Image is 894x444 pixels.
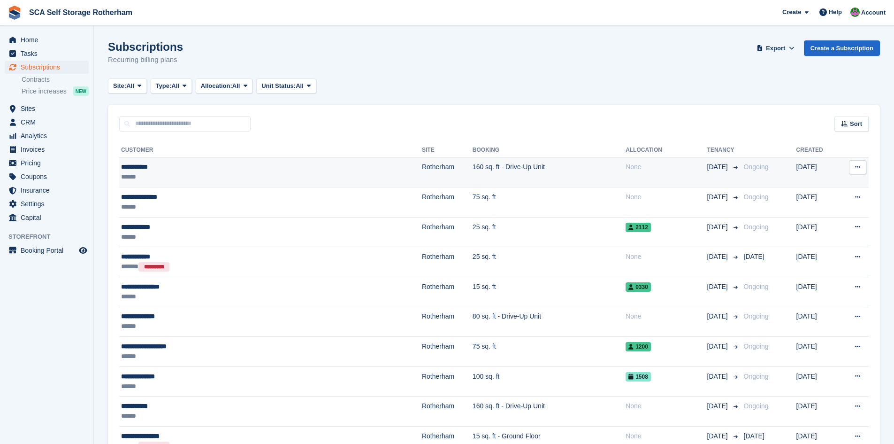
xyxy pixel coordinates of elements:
td: 75 sq. ft [473,337,626,367]
span: Unit Status: [261,81,296,91]
span: Storefront [8,232,93,241]
td: Rotherham [422,277,473,307]
a: menu [5,33,89,47]
a: Preview store [77,245,89,256]
span: Pricing [21,156,77,170]
a: menu [5,102,89,115]
span: Price increases [22,87,67,96]
div: NEW [73,86,89,96]
th: Created [796,143,838,158]
span: Booking Portal [21,244,77,257]
span: Ongoing [744,163,769,171]
span: Help [829,8,842,17]
span: Sort [850,119,862,129]
img: Sarah Race [850,8,860,17]
span: [DATE] [744,432,764,440]
span: [DATE] [707,431,730,441]
span: [DATE] [707,282,730,292]
td: [DATE] [796,307,838,337]
span: Tasks [21,47,77,60]
a: menu [5,211,89,224]
h1: Subscriptions [108,40,183,53]
span: All [171,81,179,91]
span: Ongoing [744,312,769,320]
button: Export [755,40,796,56]
div: None [626,431,707,441]
a: menu [5,197,89,210]
span: [DATE] [744,253,764,260]
span: [DATE] [707,312,730,321]
a: menu [5,61,89,74]
span: [DATE] [707,252,730,262]
td: 80 sq. ft - Drive-Up Unit [473,307,626,337]
td: Rotherham [422,247,473,277]
span: Invoices [21,143,77,156]
th: Tenancy [707,143,740,158]
a: Contracts [22,75,89,84]
span: [DATE] [707,372,730,382]
td: [DATE] [796,397,838,427]
td: [DATE] [796,247,838,277]
span: 1200 [626,342,651,351]
a: Price increases NEW [22,86,89,96]
img: stora-icon-8386f47178a22dfd0bd8f6a31ec36ba5ce8667c1dd55bd0f319d3a0aa187defe.svg [8,6,22,20]
span: Ongoing [744,283,769,290]
span: Capital [21,211,77,224]
span: All [126,81,134,91]
span: CRM [21,116,77,129]
a: menu [5,244,89,257]
a: menu [5,184,89,197]
span: Subscriptions [21,61,77,74]
button: Site: All [108,78,147,94]
td: 160 sq. ft - Drive-Up Unit [473,397,626,427]
span: [DATE] [707,401,730,411]
span: [DATE] [707,192,730,202]
a: menu [5,156,89,170]
span: Site: [113,81,126,91]
td: [DATE] [796,277,838,307]
td: 75 sq. ft [473,187,626,218]
div: None [626,192,707,202]
span: Settings [21,197,77,210]
td: 160 sq. ft - Drive-Up Unit [473,157,626,187]
span: Export [766,44,785,53]
th: Booking [473,143,626,158]
span: All [232,81,240,91]
th: Allocation [626,143,707,158]
td: Rotherham [422,187,473,218]
td: [DATE] [796,157,838,187]
th: Site [422,143,473,158]
span: Sites [21,102,77,115]
span: 2112 [626,223,651,232]
span: Type: [156,81,172,91]
div: None [626,252,707,262]
th: Customer [119,143,422,158]
td: 25 sq. ft [473,217,626,247]
div: None [626,401,707,411]
div: None [626,162,707,172]
span: [DATE] [707,222,730,232]
span: Ongoing [744,343,769,350]
span: [DATE] [707,342,730,351]
td: Rotherham [422,366,473,397]
button: Unit Status: All [256,78,316,94]
span: Ongoing [744,402,769,410]
span: Ongoing [744,373,769,380]
span: Create [782,8,801,17]
span: Coupons [21,170,77,183]
a: Create a Subscription [804,40,880,56]
td: [DATE] [796,366,838,397]
span: Account [861,8,886,17]
td: 15 sq. ft [473,277,626,307]
td: 100 sq. ft [473,366,626,397]
td: [DATE] [796,187,838,218]
a: menu [5,47,89,60]
button: Type: All [151,78,192,94]
a: menu [5,129,89,142]
a: menu [5,116,89,129]
span: Analytics [21,129,77,142]
span: Home [21,33,77,47]
span: Insurance [21,184,77,197]
span: [DATE] [707,162,730,172]
td: Rotherham [422,217,473,247]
